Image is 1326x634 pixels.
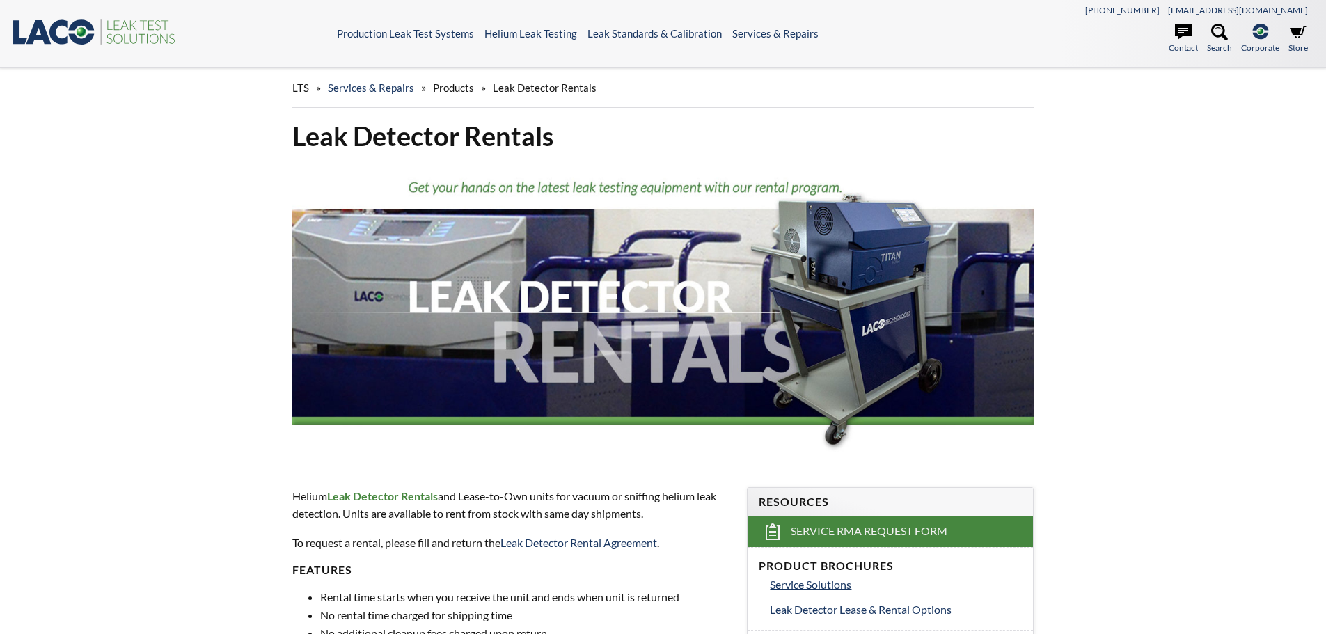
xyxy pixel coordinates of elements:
li: Rental time starts when you receive the unit and ends when unit is returned [320,588,731,606]
a: Helium Leak Testing [484,27,577,40]
a: [PHONE_NUMBER] [1085,5,1160,15]
a: Leak Detector Rental Agreement [500,536,657,549]
a: Services & Repairs [328,81,414,94]
a: Leak Standards & Calibration [587,27,722,40]
a: Search [1207,24,1232,54]
p: Helium and Lease-to-Own units for vacuum or sniffing helium leak detection. Units are available t... [292,487,731,523]
h4: Product Brochures [759,559,1022,573]
span: Corporate [1241,41,1279,54]
a: Services & Repairs [732,27,819,40]
a: Service Solutions [770,576,1022,594]
a: Production Leak Test Systems [337,27,474,40]
span: Service RMA Request Form [791,524,947,539]
span: Products [433,81,474,94]
span: Service Solutions [770,578,851,591]
li: No rental time charged for shipping time [320,606,731,624]
p: To request a rental, please fill and return the . [292,534,731,552]
span: LTS [292,81,309,94]
a: Contact [1169,24,1198,54]
strong: Leak Detector Rentals [327,489,438,502]
span: Leak Detector Rentals [493,81,597,94]
h1: Leak Detector Rentals [292,119,1034,153]
a: Leak Detector Lease & Rental Options [770,601,1022,619]
a: Store [1288,24,1308,54]
div: » » » [292,68,1034,108]
img: Leak Detector Rentals header [292,164,1034,461]
a: [EMAIL_ADDRESS][DOMAIN_NAME] [1168,5,1308,15]
a: Service RMA Request Form [748,516,1033,547]
span: Leak Detector Lease & Rental Options [770,603,952,616]
h4: Resources [759,495,1022,509]
strong: Features [292,563,352,576]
